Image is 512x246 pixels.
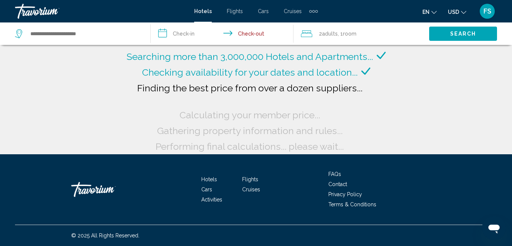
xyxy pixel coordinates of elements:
button: Change currency [448,6,466,17]
a: Cruises [242,186,260,192]
span: USD [448,9,459,15]
a: Flights [242,176,258,182]
button: User Menu [478,3,497,19]
a: Cruises [284,8,302,14]
button: Check in and out dates [151,22,294,45]
span: 2 [319,28,338,39]
a: Travorium [71,178,146,201]
span: Calculating your member price... [180,109,320,121]
a: Hotels [201,176,217,182]
span: Gathering property information and rules... [157,125,343,136]
button: Change language [422,6,437,17]
span: Checking availability for your dates and location... [142,67,358,78]
span: en [422,9,430,15]
iframe: Кнопка запуска окна обмена сообщениями [482,216,506,240]
a: Cars [201,186,212,192]
a: Flights [227,8,243,14]
a: Cars [258,8,269,14]
span: Searching more than 3,000,000 Hotels and Apartments... [127,51,373,62]
button: Extra navigation items [309,5,318,17]
a: Privacy Policy [328,191,362,197]
a: Travorium [15,4,187,19]
span: Adults [322,31,338,37]
span: Performing final calculations... please wait... [156,141,344,152]
span: Room [343,31,356,37]
button: Search [429,27,497,40]
span: © 2025 All Rights Reserved. [71,233,139,239]
a: Activities [201,197,222,203]
button: Travelers: 2 adults, 0 children [293,22,429,45]
span: Finding the best price from over a dozen suppliers... [137,82,362,94]
a: FAQs [328,171,341,177]
a: Terms & Conditions [328,201,376,207]
span: , 1 [338,28,356,39]
span: FS [484,7,491,15]
span: Search [450,31,476,37]
a: Hotels [194,8,212,14]
a: Contact [328,181,347,187]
